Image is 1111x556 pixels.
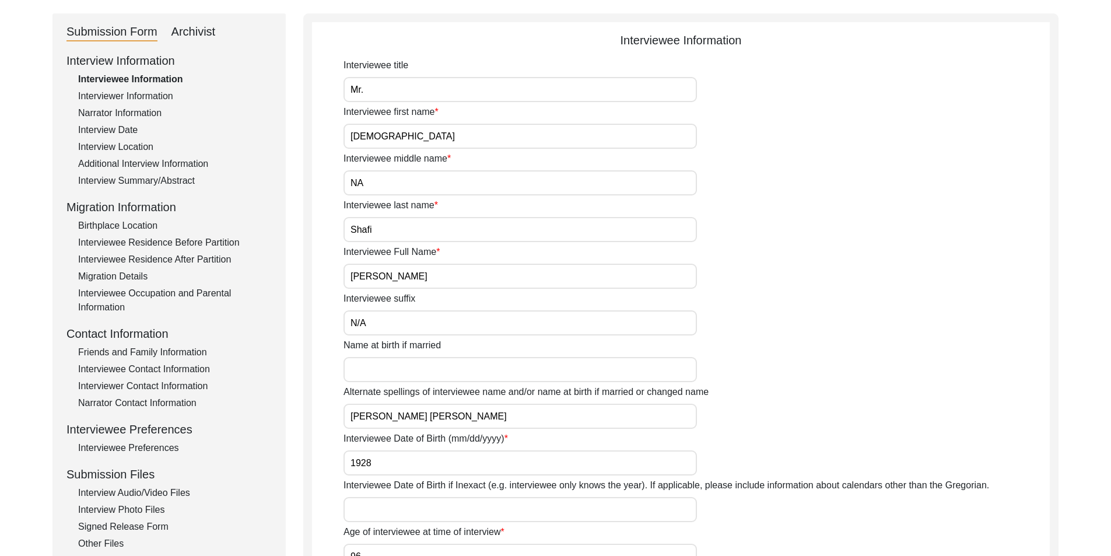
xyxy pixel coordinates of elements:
div: Interview Location [78,140,272,154]
div: Interviewee Occupation and Parental Information [78,286,272,314]
div: Narrator Contact Information [78,396,272,410]
div: Interview Date [78,123,272,137]
div: Interviewer Contact Information [78,379,272,393]
div: Interviewee Residence Before Partition [78,236,272,250]
div: Narrator Information [78,106,272,120]
div: Migration Details [78,270,272,284]
label: Interviewee middle name [344,152,451,166]
div: Interviewee Preferences [78,441,272,455]
div: Friends and Family Information [78,345,272,359]
div: Interviewee Information [78,72,272,86]
div: Interview Photo Files [78,503,272,517]
div: Interview Information [66,52,272,69]
label: Age of interviewee at time of interview [344,525,504,539]
div: Other Files [78,537,272,551]
div: Interviewee Information [312,32,1050,49]
div: Migration Information [66,198,272,216]
div: Interviewee Residence After Partition [78,253,272,267]
div: Additional Interview Information [78,157,272,171]
div: Archivist [171,23,216,41]
div: Interview Summary/Abstract [78,174,272,188]
div: Submission Files [66,466,272,483]
label: Interviewee title [344,58,408,72]
div: Interviewer Information [78,89,272,103]
div: Interviewee Contact Information [78,362,272,376]
label: Interviewee first name [344,105,439,119]
div: Contact Information [66,325,272,342]
div: Submission Form [66,23,157,41]
label: Alternate spellings of interviewee name and/or name at birth if married or changed name [344,385,709,399]
label: Interviewee Date of Birth (mm/dd/yyyy) [344,432,508,446]
label: Name at birth if married [344,338,441,352]
div: Interviewee Preferences [66,421,272,438]
label: Interviewee Full Name [344,245,440,259]
div: Birthplace Location [78,219,272,233]
label: Interviewee suffix [344,292,415,306]
div: Signed Release Form [78,520,272,534]
div: Interview Audio/Video Files [78,486,272,500]
label: Interviewee Date of Birth if Inexact (e.g. interviewee only knows the year). If applicable, pleas... [344,478,989,492]
label: Interviewee last name [344,198,438,212]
